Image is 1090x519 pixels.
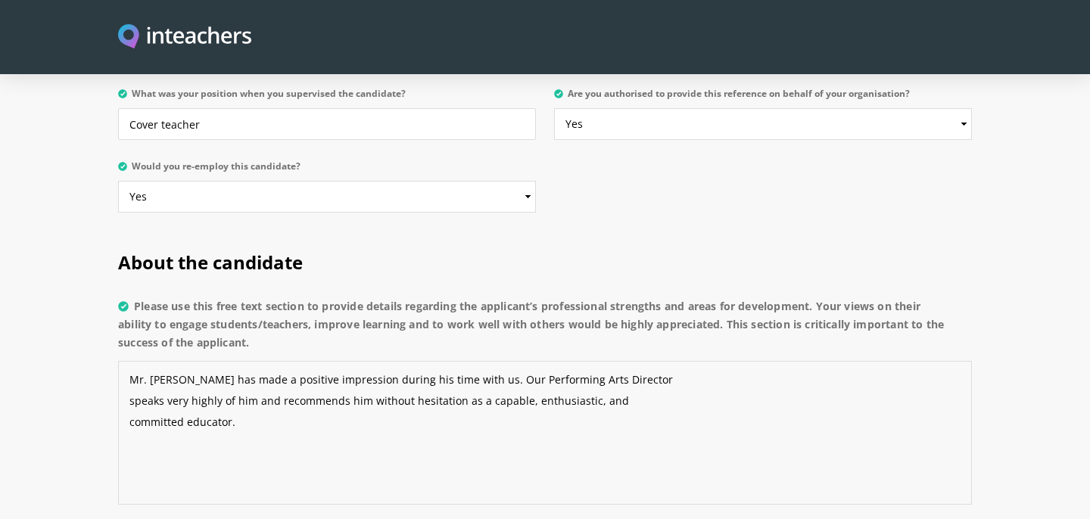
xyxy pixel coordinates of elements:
[118,297,972,361] label: Please use this free text section to provide details regarding the applicant’s professional stren...
[118,161,536,181] label: Would you re-employ this candidate?
[118,24,251,51] a: Visit this site's homepage
[118,250,303,275] span: About the candidate
[554,89,972,108] label: Are you authorised to provide this reference on behalf of your organisation?
[118,89,536,108] label: What was your position when you supervised the candidate?
[118,24,251,51] img: Inteachers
